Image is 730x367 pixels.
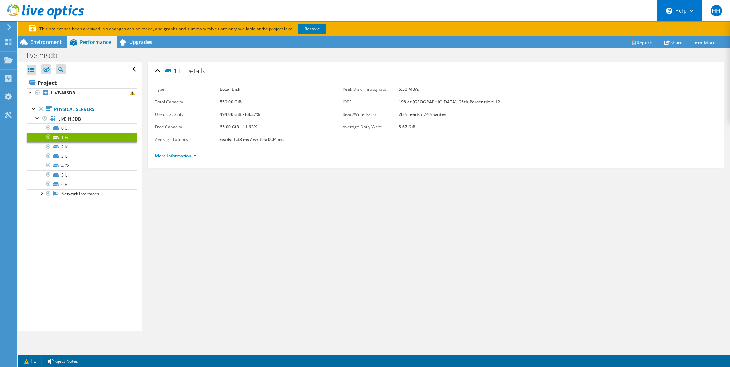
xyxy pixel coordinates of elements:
[27,133,137,142] a: 1 F:
[342,123,399,131] label: Average Daily Write
[164,67,184,75] span: 1 F:
[625,37,659,48] a: Reports
[399,86,419,92] b: 5.50 MB/s
[399,111,446,117] b: 26% reads / 74% writes
[19,357,42,366] a: 1
[155,98,219,106] label: Total Capacity
[342,111,399,118] label: Read/Write Ratio
[155,123,219,131] label: Free Capacity
[155,136,219,143] label: Average Latency
[155,86,219,93] label: Type
[27,189,137,199] a: Network Interfaces
[220,86,240,92] b: Local Disk
[30,39,62,45] span: Environment
[155,111,219,118] label: Used Capacity
[659,37,688,48] a: Share
[80,39,111,45] span: Performance
[27,77,137,88] a: Project
[185,67,205,75] span: Details
[298,24,326,34] a: Restore
[41,357,83,366] a: Project Notes
[342,86,399,93] label: Peak Disk Throughput
[220,136,284,142] b: reads: 1.38 ms / writes: 0.04 ms
[27,152,137,161] a: 3 I:
[711,5,722,16] span: HH
[155,153,197,159] a: More Information
[129,39,152,45] span: Upgrades
[399,124,415,130] b: 5.67 GiB
[23,52,68,59] h1: live-nisdb
[666,8,672,14] svg: \n
[27,105,137,114] a: Physical Servers
[27,180,137,189] a: 6 E:
[220,124,257,130] b: 65.00 GiB - 11.63%
[27,88,137,98] a: LIVE-NISDB
[220,111,260,117] b: 494.00 GiB - 88.37%
[399,99,500,105] b: 198 at [GEOGRAPHIC_DATA], 95th Percentile = 12
[688,37,721,48] a: More
[27,123,137,133] a: 0 C:
[27,170,137,180] a: 5 J:
[58,116,81,122] span: LIVE-NISDB
[27,161,137,170] a: 4 G:
[51,90,75,96] b: LIVE-NISDB
[220,99,242,105] b: 559.00 GiB
[27,142,137,152] a: 2 K:
[27,114,137,123] a: LIVE-NISDB
[29,25,379,33] p: This project has been archived. No changes can be made, and graphs and summary tables are only av...
[342,98,399,106] label: IOPS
